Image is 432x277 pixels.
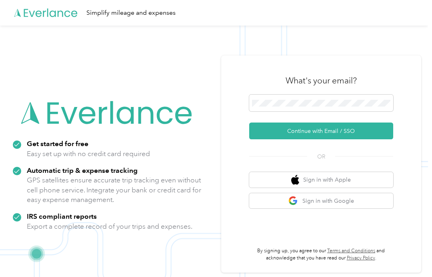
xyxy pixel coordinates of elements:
strong: Get started for free [27,139,88,148]
span: OR [307,152,335,161]
div: Simplify mileage and expenses [86,8,176,18]
strong: IRS compliant reports [27,212,97,220]
button: google logoSign in with Google [249,193,393,209]
img: google logo [288,196,298,206]
a: Privacy Policy [347,255,375,261]
h3: What's your email? [286,75,357,86]
button: Continue with Email / SSO [249,123,393,139]
button: apple logoSign in with Apple [249,172,393,188]
p: GPS satellites ensure accurate trip tracking even without cell phone service. Integrate your bank... [27,175,202,205]
p: Easy set up with no credit card required [27,149,150,159]
img: apple logo [291,175,299,185]
a: Terms and Conditions [327,248,375,254]
p: By signing up, you agree to our and acknowledge that you have read our . [249,247,393,261]
p: Export a complete record of your trips and expenses. [27,222,192,231]
strong: Automatic trip & expense tracking [27,166,138,174]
